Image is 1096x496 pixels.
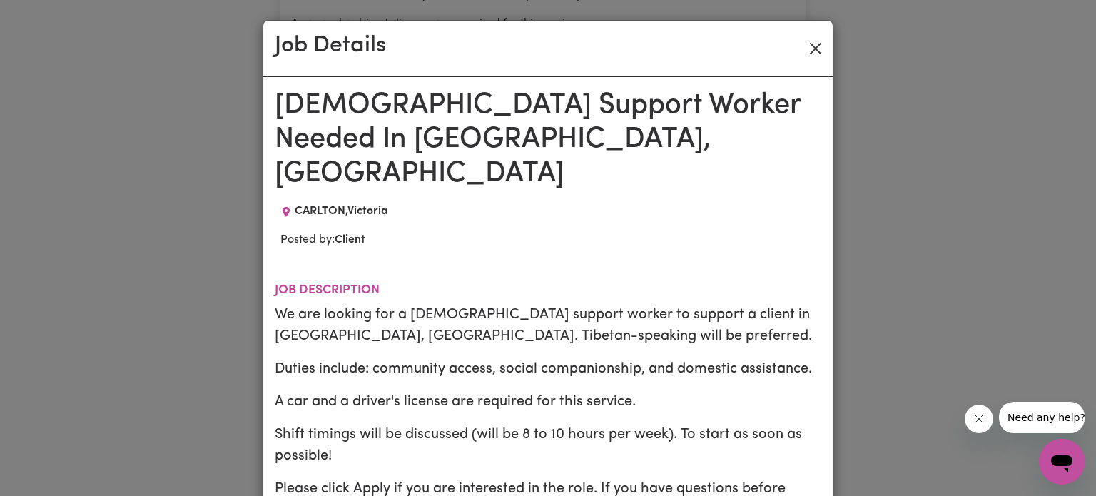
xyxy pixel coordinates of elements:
span: Need any help? [9,10,86,21]
b: Client [335,234,365,246]
span: Posted by: [280,234,365,246]
p: We are looking for a [DEMOGRAPHIC_DATA] support worker to support a client in [GEOGRAPHIC_DATA], ... [275,304,821,347]
button: Close [804,37,827,60]
iframe: Message from company [999,402,1085,433]
div: Job location: CARLTON, Victoria [275,203,394,220]
h1: [DEMOGRAPHIC_DATA] Support Worker Needed In [GEOGRAPHIC_DATA], [GEOGRAPHIC_DATA] [275,88,821,191]
span: CARLTON , Victoria [295,206,388,217]
p: A car and a driver's license are required for this service. [275,391,821,413]
p: Duties include: community access, social companionship, and domestic assistance. [275,358,821,380]
iframe: Button to launch messaging window [1039,439,1085,485]
iframe: Close message [965,405,993,433]
p: Shift timings will be discussed (will be 8 to 10 hours per week). To start as soon as possible! [275,424,821,467]
h2: Job Details [275,32,386,59]
h2: Job description [275,283,821,298]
